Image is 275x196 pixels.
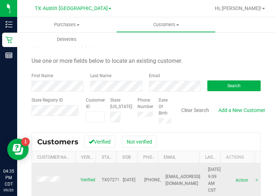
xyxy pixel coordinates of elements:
p: 04:35 PM CDT [3,168,14,187]
a: State Registry Id [102,155,139,160]
inline-svg: Reports [5,52,13,59]
span: Verified [81,177,95,183]
a: Add a New Customer [214,104,270,116]
a: DOB [122,155,131,160]
span: TX07271965SUCL [102,177,137,183]
span: Use one or more fields below to locate an existing customer. [32,57,182,64]
button: Search [207,80,261,91]
span: select [252,175,261,185]
label: Date Of Birth [159,97,171,116]
button: Verified [84,136,115,148]
span: Purchases [17,22,116,28]
span: Search [227,83,241,88]
label: Phone Number [137,97,153,110]
span: Customers [117,22,215,28]
a: Email [164,155,176,160]
span: [PHONE_NUMBER] [144,177,180,183]
label: Email [149,73,160,79]
span: Action [229,175,252,185]
label: Last Name [90,73,111,79]
span: [DATE] 9:09 AM CST [208,166,221,194]
p: 09/20 [3,187,14,193]
span: TX Austin [GEOGRAPHIC_DATA] [35,5,108,11]
iframe: Resource center unread badge [21,137,30,146]
a: Deliveries [17,32,116,47]
button: Not verified [122,136,157,148]
a: Phone Number [143,155,176,160]
a: Customer Name [37,155,73,160]
inline-svg: Retail [5,36,13,43]
label: State [US_STATE] [110,97,132,110]
span: [DATE] [123,177,135,183]
span: Deliveries [47,36,86,43]
label: State Registry ID [32,97,63,103]
span: Customers [37,137,78,146]
div: Actions [226,155,252,160]
a: Customers [116,17,216,32]
label: First Name [32,73,53,79]
button: Clear Search [177,104,214,116]
span: Hi, [PERSON_NAME]! [215,5,261,11]
a: Purchases [17,17,116,32]
a: Verified [81,155,99,160]
span: [EMAIL_ADDRESS][DOMAIN_NAME] [165,173,200,187]
iframe: Resource center [7,139,29,160]
label: Customer ID [86,97,105,110]
a: Last Modified [205,155,236,160]
inline-svg: Inventory [5,21,13,28]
